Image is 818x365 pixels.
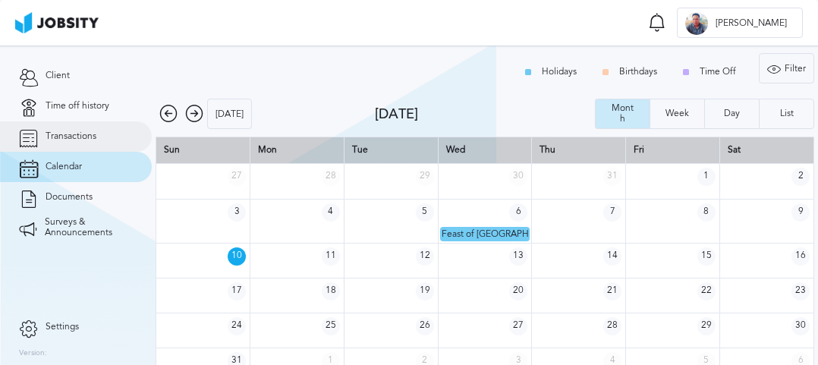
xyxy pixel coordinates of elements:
div: [DATE] [208,99,251,130]
span: Transactions [46,131,96,142]
span: 1 [697,168,716,186]
label: Version: [19,349,47,358]
button: Month [595,99,650,129]
span: Wed [446,144,465,155]
span: Client [46,71,70,81]
span: Sat [728,144,741,155]
span: Thu [540,144,555,155]
button: Filter [759,53,814,83]
span: 28 [322,168,340,186]
span: 25 [322,317,340,335]
span: 29 [416,168,434,186]
span: 3 [228,203,246,222]
span: Settings [46,322,79,332]
span: Mon [258,144,277,155]
span: 27 [228,168,246,186]
span: 13 [509,247,527,266]
span: [PERSON_NAME] [708,18,794,29]
span: 30 [791,317,810,335]
span: 31 [603,168,621,186]
span: 11 [322,247,340,266]
span: 29 [697,317,716,335]
span: Sun [164,144,180,155]
span: 22 [697,282,716,300]
span: 24 [228,317,246,335]
span: Documents [46,192,93,203]
button: K[PERSON_NAME] [677,8,803,38]
span: 20 [509,282,527,300]
span: Time off history [46,101,109,112]
div: Filter [760,54,813,84]
span: 8 [697,203,716,222]
div: K [685,12,708,35]
span: 16 [791,247,810,266]
span: Tue [352,144,368,155]
img: ab4bad089aa723f57921c736e9817d99.png [15,12,99,33]
span: 30 [509,168,527,186]
span: 7 [603,203,621,222]
span: 14 [603,247,621,266]
span: 12 [416,247,434,266]
div: List [772,109,801,119]
span: 17 [228,282,246,300]
span: 6 [509,203,527,222]
div: [DATE] [375,106,594,122]
span: 19 [416,282,434,300]
span: 23 [791,282,810,300]
button: Day [704,99,759,129]
button: List [759,99,814,129]
span: Calendar [46,162,82,172]
span: Fri [634,144,644,155]
span: 4 [322,203,340,222]
button: [DATE] [207,99,252,129]
span: 10 [228,247,246,266]
div: Day [716,109,747,119]
span: 9 [791,203,810,222]
div: Month [603,103,642,124]
span: 15 [697,247,716,266]
span: 18 [322,282,340,300]
div: Week [658,109,697,119]
span: 2 [791,168,810,186]
span: Feast of [GEOGRAPHIC_DATA] [442,228,568,239]
button: Week [650,99,704,129]
span: 28 [603,317,621,335]
span: 27 [509,317,527,335]
span: Surveys & Announcements [45,217,133,238]
span: 26 [416,317,434,335]
span: 21 [603,282,621,300]
span: 5 [416,203,434,222]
